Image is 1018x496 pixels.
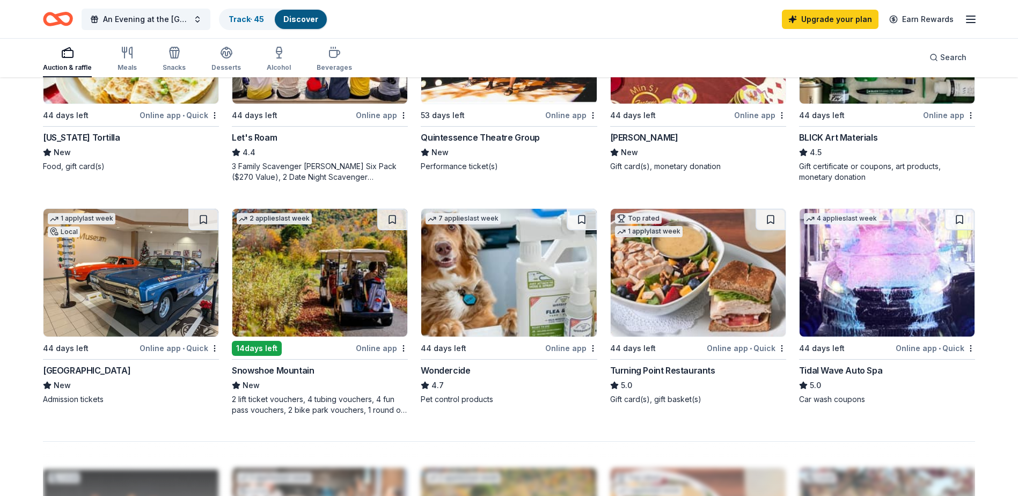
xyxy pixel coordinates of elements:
div: Performance ticket(s) [421,161,597,172]
a: Image for Tidal Wave Auto Spa4 applieslast week44 days leftOnline app•QuickTidal Wave Auto Spa5.0... [799,208,975,405]
button: Track· 45Discover [219,9,328,30]
div: 44 days left [43,342,89,355]
a: Image for AACA Museum1 applylast weekLocal44 days leftOnline app•Quick[GEOGRAPHIC_DATA]NewAdmissi... [43,208,219,405]
a: Discover [283,14,318,24]
div: 3 Family Scavenger [PERSON_NAME] Six Pack ($270 Value), 2 Date Night Scavenger [PERSON_NAME] Two ... [232,161,408,183]
div: 7 applies last week [426,213,501,224]
img: Image for Tidal Wave Auto Spa [800,209,975,337]
span: 4.5 [810,146,822,159]
div: 4 applies last week [804,213,879,224]
div: 2 applies last week [237,213,312,224]
img: Image for Turning Point Restaurants [611,209,786,337]
div: Quintessence Theatre Group [421,131,540,144]
div: Let's Roam [232,131,277,144]
span: 5.0 [810,379,821,392]
div: [GEOGRAPHIC_DATA] [43,364,130,377]
span: New [54,146,71,159]
button: Snacks [163,42,186,77]
div: 53 days left [421,109,465,122]
div: Top rated [615,213,662,224]
div: 44 days left [421,342,466,355]
img: Image for AACA Museum [43,209,218,337]
div: Car wash coupons [799,394,975,405]
div: Pet control products [421,394,597,405]
div: Online app Quick [896,341,975,355]
span: New [54,379,71,392]
button: Meals [118,42,137,77]
div: Online app [545,108,597,122]
div: 44 days left [43,109,89,122]
div: 1 apply last week [48,213,115,224]
div: 2 lift ticket vouchers, 4 tubing vouchers, 4 fun pass vouchers, 2 bike park vouchers, 1 round of ... [232,394,408,415]
button: Search [921,47,975,68]
a: Earn Rewards [883,10,960,29]
a: Home [43,6,73,32]
button: Desserts [211,42,241,77]
a: Image for Wondercide7 applieslast week44 days leftOnline appWondercide4.7Pet control products [421,208,597,405]
a: Image for Snowshoe Mountain2 applieslast week14days leftOnline appSnowshoe MountainNew2 lift tick... [232,208,408,415]
div: Online app Quick [140,108,219,122]
img: Image for Snowshoe Mountain [232,209,407,337]
span: 5.0 [621,379,632,392]
div: Snowshoe Mountain [232,364,314,377]
span: • [750,344,752,353]
div: Alcohol [267,63,291,72]
div: [PERSON_NAME] [610,131,678,144]
div: Desserts [211,63,241,72]
div: Online app [356,108,408,122]
div: 44 days left [799,342,845,355]
div: 44 days left [610,109,656,122]
div: Gift card(s), monetary donation [610,161,786,172]
div: BLICK Art Materials [799,131,877,144]
div: Online app [545,341,597,355]
span: • [939,344,941,353]
a: Image for Turning Point RestaurantsTop rated1 applylast week44 days leftOnline app•QuickTurning P... [610,208,786,405]
div: Snacks [163,63,186,72]
span: An Evening at the [GEOGRAPHIC_DATA] [103,13,189,26]
span: 4.4 [243,146,255,159]
button: Beverages [317,42,352,77]
div: [US_STATE] Tortilla [43,131,120,144]
div: Gift certificate or coupons, art products, monetary donation [799,161,975,183]
div: Online app [734,108,786,122]
div: Admission tickets [43,394,219,405]
div: Local [48,227,80,237]
button: Alcohol [267,42,291,77]
span: • [182,111,185,120]
span: New [243,379,260,392]
div: Beverages [317,63,352,72]
div: Auction & raffle [43,63,92,72]
button: Auction & raffle [43,42,92,77]
div: Online app [923,108,975,122]
div: 1 apply last week [615,226,683,237]
div: 44 days left [610,342,656,355]
span: 4.7 [431,379,444,392]
div: 44 days left [232,109,277,122]
div: Online app Quick [707,341,786,355]
img: Image for Wondercide [421,209,596,337]
span: New [431,146,449,159]
div: Online app Quick [140,341,219,355]
div: Online app [356,341,408,355]
span: Search [940,51,966,64]
button: An Evening at the [GEOGRAPHIC_DATA] [82,9,210,30]
div: Turning Point Restaurants [610,364,715,377]
span: New [621,146,638,159]
a: Upgrade your plan [782,10,878,29]
div: 14 days left [232,341,282,356]
span: • [182,344,185,353]
div: Meals [118,63,137,72]
div: 44 days left [799,109,845,122]
div: Wondercide [421,364,470,377]
div: Food, gift card(s) [43,161,219,172]
div: Gift card(s), gift basket(s) [610,394,786,405]
div: Tidal Wave Auto Spa [799,364,882,377]
a: Track· 45 [229,14,264,24]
